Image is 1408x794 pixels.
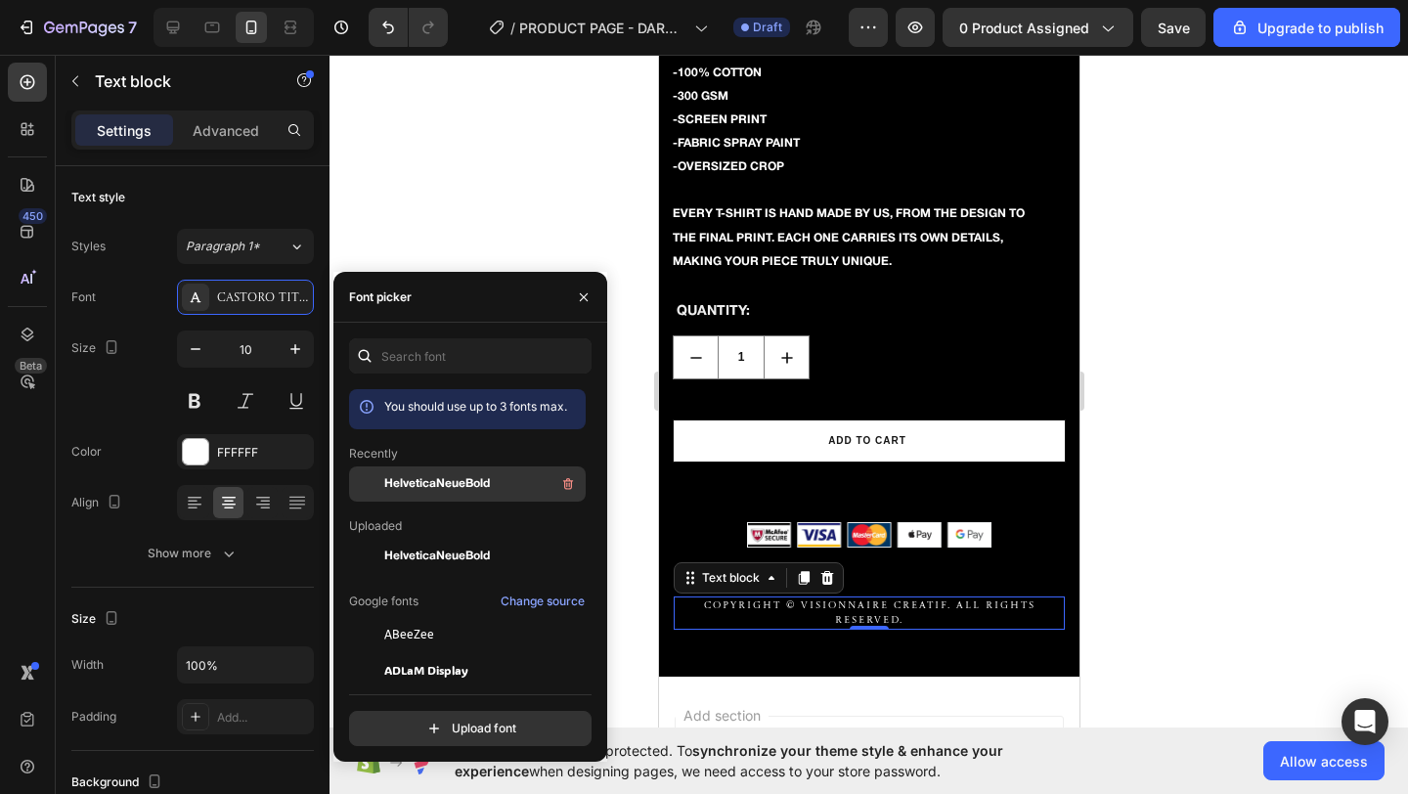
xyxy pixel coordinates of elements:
p: 7 [128,16,137,39]
span: Paragraph 1* [186,238,260,255]
button: Show more [71,536,314,571]
div: Add... [217,709,309,727]
p: Uploaded [349,517,402,535]
div: Castoro Titling [217,289,309,307]
div: Padding [71,708,116,726]
button: Upgrade to publish [1213,8,1400,47]
button: 7 [8,8,146,47]
button: Change source [500,590,586,613]
div: Size [71,606,123,633]
span: HelveticaNeueBold [384,548,490,565]
span: / [510,18,515,38]
div: Upgrade to publish [1230,18,1384,38]
span: 0 product assigned [959,18,1089,38]
p: Google fonts [349,593,418,610]
input: Search font [349,338,592,374]
iframe: Design area [659,55,1079,728]
div: Undo/Redo [369,8,448,47]
div: Open Intercom Messenger [1342,698,1388,745]
p: Recently [349,445,398,463]
button: Paragraph 1* [177,229,314,264]
button: Upload font [349,711,592,746]
input: Auto [178,647,313,683]
div: Upload font [424,719,516,738]
p: Advanced [193,120,259,141]
button: Save [1141,8,1206,47]
div: Color [71,443,102,461]
div: Align [71,490,126,516]
button: Allow access [1263,741,1385,780]
div: Beta [15,358,47,374]
div: Font [71,288,96,306]
span: synchronize your theme style & enhance your experience [455,742,1003,779]
div: Width [71,656,104,674]
div: Show more [148,544,239,563]
div: Size [71,335,123,362]
div: Font picker [349,288,412,306]
span: Save [1158,20,1190,36]
p: Settings [97,120,152,141]
div: FFFFFF [217,444,309,462]
span: Your page is password protected. To when designing pages, we need access to your store password. [455,740,1079,781]
span: ADLaM Display [384,661,468,679]
span: Allow access [1280,751,1368,772]
div: Text style [71,189,125,206]
div: Change source [501,593,585,610]
span: ABeeZee [384,626,434,643]
span: Draft [753,19,782,36]
button: 0 product assigned [943,8,1133,47]
span: HelveticaNeueBold [384,475,490,493]
span: PRODUCT PAGE - DARKEST HOURS TEE [519,18,686,38]
span: You should use up to 3 fonts max. [384,399,567,414]
p: Text block [95,69,261,93]
div: 450 [19,208,47,224]
div: Styles [71,238,106,255]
